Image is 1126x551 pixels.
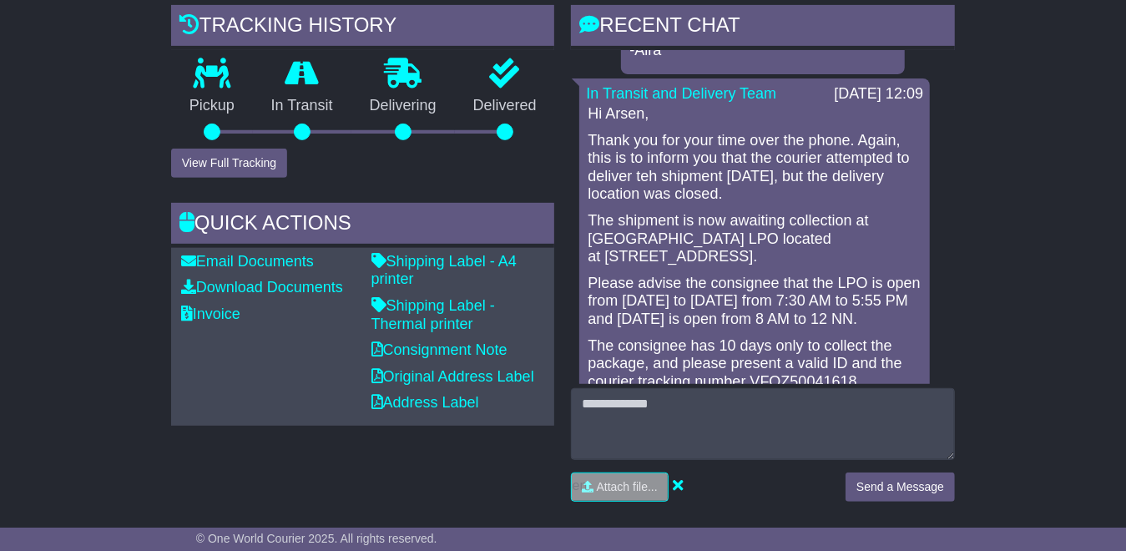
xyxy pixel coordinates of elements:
[371,394,479,411] a: Address Label
[586,85,776,102] a: In Transit and Delivery Team
[834,85,923,104] div: [DATE] 12:09
[588,275,922,329] p: Please advise the consignee that the LPO is open from [DATE] to [DATE] from 7:30 AM to 5:55 PM an...
[371,368,534,385] a: Original Address Label
[181,253,314,270] a: Email Documents
[588,105,922,124] p: Hi Arsen,
[171,97,253,115] p: Pickup
[253,97,351,115] p: In Transit
[171,5,555,50] div: Tracking history
[171,203,555,248] div: Quick Actions
[571,5,955,50] div: RECENT CHAT
[371,341,507,358] a: Consignment Note
[181,306,240,322] a: Invoice
[588,132,922,204] p: Thank you for your time over the phone. Again, this is to inform you that the courier attempted t...
[196,532,437,545] span: © One World Courier 2025. All rights reserved.
[588,337,922,392] p: The consignee has 10 days only to collect the package, and please present a valid ID and the cour...
[371,253,517,288] a: Shipping Label - A4 printer
[455,97,555,115] p: Delivered
[351,97,455,115] p: Delivering
[846,473,955,502] button: Send a Message
[181,279,343,296] a: Download Documents
[171,149,287,178] button: View Full Tracking
[588,212,922,266] p: The shipment is now awaiting collection at [GEOGRAPHIC_DATA] LPO located at [STREET_ADDRESS].
[371,297,495,332] a: Shipping Label - Thermal printer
